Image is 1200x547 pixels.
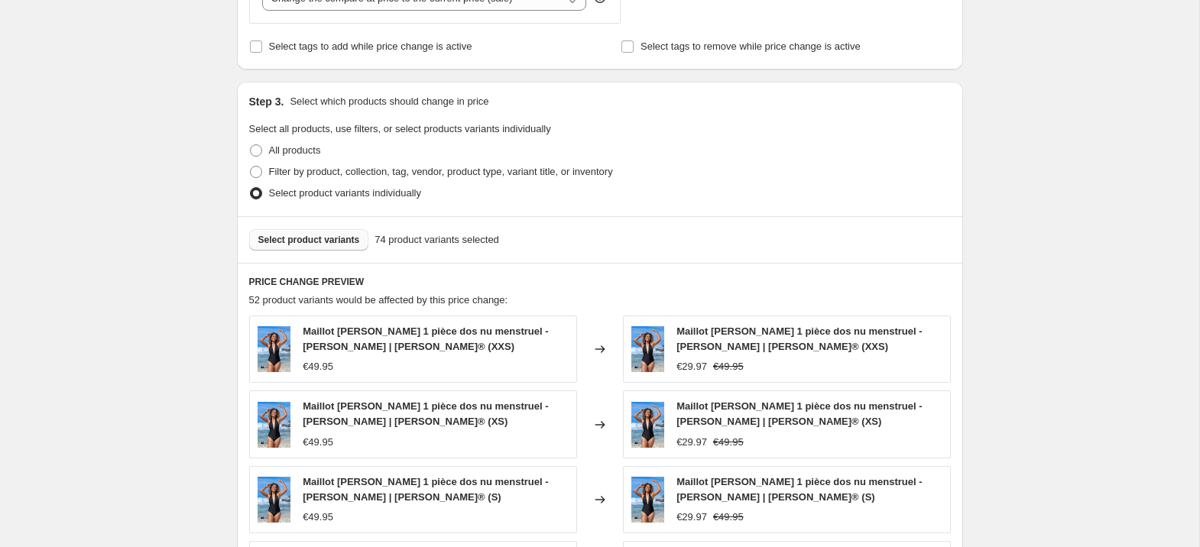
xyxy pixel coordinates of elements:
span: €49.95 [303,361,333,372]
img: lila-maillot-menstruel-une-piece_80x.webp [631,477,665,523]
span: €49.95 [713,436,744,448]
span: €29.97 [676,511,707,523]
button: Select product variants [249,229,369,251]
span: Select product variants individually [269,187,421,199]
img: lila-maillot-menstruel-une-piece_80x.webp [258,326,291,372]
span: €49.95 [303,436,333,448]
h2: Step 3. [249,94,284,109]
span: Select tags to remove while price change is active [641,40,861,52]
span: Maillot [PERSON_NAME] 1 pièce dos nu menstruel - [PERSON_NAME] | [PERSON_NAME]® (XXS) [303,325,548,352]
span: Select all products, use filters, or select products variants individually [249,123,551,134]
span: Select tags to add while price change is active [269,40,472,52]
span: €49.95 [713,511,744,523]
span: Maillot [PERSON_NAME] 1 pièce dos nu menstruel - [PERSON_NAME] | [PERSON_NAME]® (XS) [676,400,922,427]
img: lila-maillot-menstruel-une-piece_80x.webp [631,402,665,448]
span: 52 product variants would be affected by this price change: [249,294,508,306]
span: Maillot [PERSON_NAME] 1 pièce dos nu menstruel - [PERSON_NAME] | [PERSON_NAME]® (S) [303,476,548,503]
span: €29.97 [676,436,707,448]
span: Maillot [PERSON_NAME] 1 pièce dos nu menstruel - [PERSON_NAME] | [PERSON_NAME]® (XS) [303,400,548,427]
img: lila-maillot-menstruel-une-piece_80x.webp [631,326,665,372]
h6: PRICE CHANGE PREVIEW [249,276,951,288]
span: 74 product variants selected [375,232,499,248]
span: Select product variants [258,234,360,246]
span: All products [269,144,321,156]
span: Filter by product, collection, tag, vendor, product type, variant title, or inventory [269,166,613,177]
img: lila-maillot-menstruel-une-piece_80x.webp [258,402,291,448]
p: Select which products should change in price [290,94,488,109]
span: €49.95 [303,511,333,523]
span: Maillot [PERSON_NAME] 1 pièce dos nu menstruel - [PERSON_NAME] | [PERSON_NAME]® (S) [676,476,922,503]
img: lila-maillot-menstruel-une-piece_80x.webp [258,477,291,523]
span: €49.95 [713,361,744,372]
span: Maillot [PERSON_NAME] 1 pièce dos nu menstruel - [PERSON_NAME] | [PERSON_NAME]® (XXS) [676,325,922,352]
span: €29.97 [676,361,707,372]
